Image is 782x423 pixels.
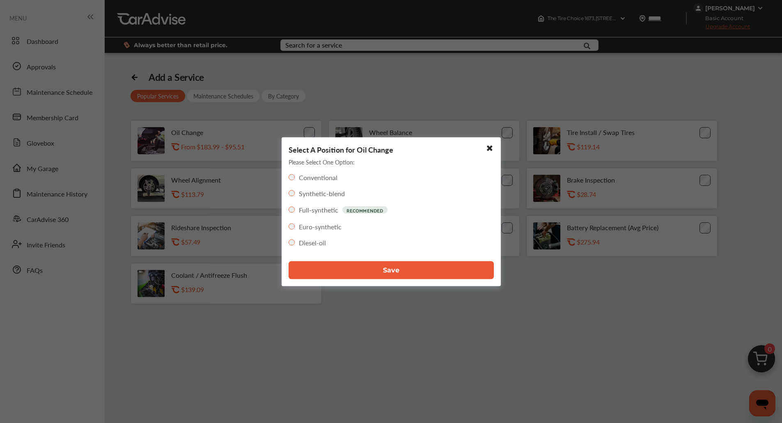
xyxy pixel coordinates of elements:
p: RECOMMENDED [342,206,388,213]
label: Full-synthetic [299,205,338,215]
p: Please Select One Option: [289,158,355,166]
label: Synthetic-blend [299,188,345,198]
label: Conventional [299,172,337,182]
p: Select A Position for Oil Change [289,144,393,154]
span: Save [383,266,399,274]
button: Save [289,261,494,279]
label: Diesel-oil [299,238,326,247]
label: Euro-synthetic [299,222,342,231]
